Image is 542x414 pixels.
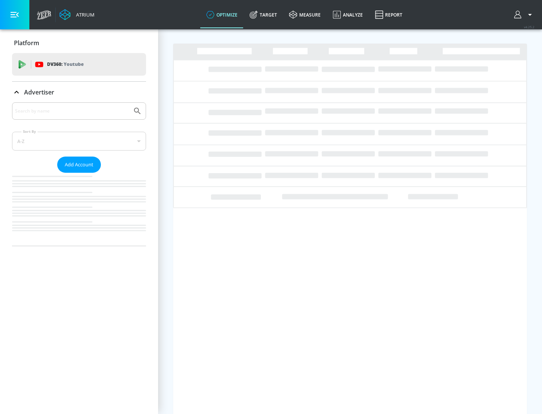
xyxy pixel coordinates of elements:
a: Analyze [327,1,369,28]
span: Add Account [65,160,93,169]
a: Atrium [59,9,94,20]
a: measure [283,1,327,28]
div: Advertiser [12,102,146,246]
a: optimize [200,1,244,28]
button: Add Account [57,157,101,173]
div: A-Z [12,132,146,151]
label: Sort By [21,129,38,134]
a: Target [244,1,283,28]
div: Advertiser [12,82,146,103]
a: Report [369,1,408,28]
nav: list of Advertiser [12,173,146,246]
span: v 4.25.2 [524,25,534,29]
input: Search by name [15,106,129,116]
p: Youtube [64,60,84,68]
div: DV360: Youtube [12,53,146,76]
p: Advertiser [24,88,54,96]
p: DV360: [47,60,84,68]
p: Platform [14,39,39,47]
div: Atrium [73,11,94,18]
div: Platform [12,32,146,53]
